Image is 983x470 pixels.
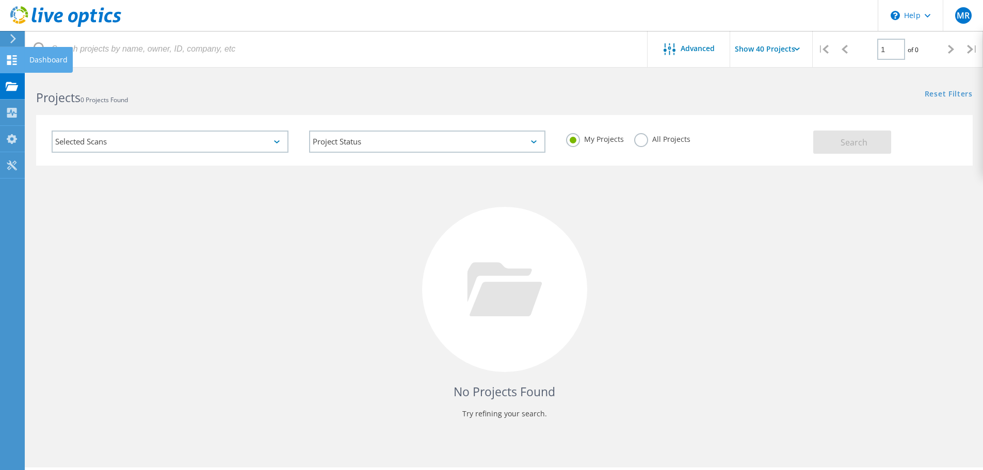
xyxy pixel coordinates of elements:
[634,133,690,143] label: All Projects
[681,45,715,52] span: Advanced
[566,133,624,143] label: My Projects
[891,11,900,20] svg: \n
[813,131,891,154] button: Search
[813,31,834,68] div: |
[26,31,648,67] input: Search projects by name, owner, ID, company, etc
[10,22,121,29] a: Live Optics Dashboard
[46,383,962,400] h4: No Projects Found
[46,406,962,422] p: Try refining your search.
[908,45,918,54] span: of 0
[962,31,983,68] div: |
[841,137,867,148] span: Search
[925,90,973,99] a: Reset Filters
[52,131,288,153] div: Selected Scans
[957,11,970,20] span: MR
[36,89,80,106] b: Projects
[309,131,546,153] div: Project Status
[80,95,128,104] span: 0 Projects Found
[29,56,68,63] div: Dashboard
